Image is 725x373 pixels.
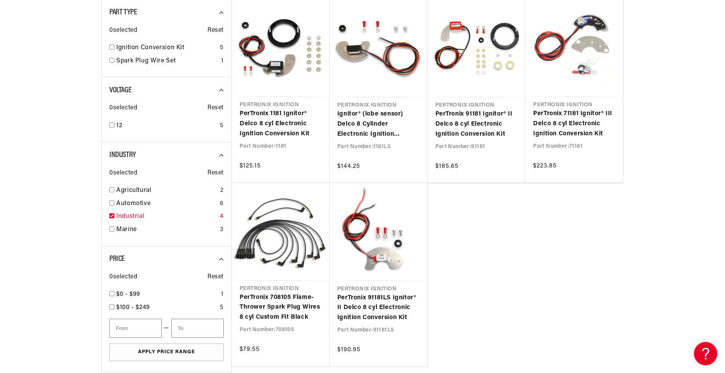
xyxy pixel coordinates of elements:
input: To [171,319,224,338]
a: PerTronix 91181 Ignitor® II Delco 8 cyl Electronic Ignition Conversion Kit [435,109,518,139]
span: Industry [109,151,136,159]
span: Reset [207,272,224,282]
a: PerTronix 71181 Ignitor® III Delco 8 cyl Electronic Ignition Conversion Kit [533,109,615,139]
div: 2 [220,186,224,196]
span: 0 selected [109,272,137,282]
div: 5 [220,303,224,313]
div: 1 [221,290,224,300]
a: PerTronix 91181LS Ignitor® II Delco 8 cyl Electronic Ignition Conversion Kit [337,293,420,323]
div: 4 [220,212,224,222]
span: 0 selected [109,26,137,36]
span: $100 - $249 [116,304,150,311]
span: 0 selected [109,168,137,178]
a: Automotive [116,199,217,209]
span: Reset [207,103,224,113]
span: Voltage [109,86,131,94]
span: Part Type [109,9,137,16]
a: Marine [116,225,217,235]
div: 5 [220,43,224,53]
span: Reset [207,26,224,36]
span: Price [109,255,125,263]
a: 12 [116,121,217,131]
div: 6 [220,199,224,209]
div: 1 [221,56,224,66]
a: Spark Plug Wire Set [116,56,218,66]
button: Apply Price Range [109,344,224,361]
span: $0 - $99 [116,291,140,297]
a: Ignitor® (lobe sensor) Delco 8 Cylinder Electronic Ignition Conversion Kit [337,109,420,139]
a: Ignition Conversion Kit [116,43,217,53]
a: PerTronix 1181 Ignitor® Delco 8 cyl Electronic Ignition Conversion Kit [240,109,322,139]
span: Reset [207,168,224,178]
div: 3 [220,225,224,235]
div: 5 [220,121,224,131]
a: PerTronix 708105 Flame-Thrower Spark Plug Wires 8 cyl Custom Fit Black [240,293,322,323]
span: 0 selected [109,103,137,113]
span: — [164,323,169,333]
a: Agricultural [116,186,217,196]
input: From [109,319,162,338]
a: Industrial [116,212,217,222]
